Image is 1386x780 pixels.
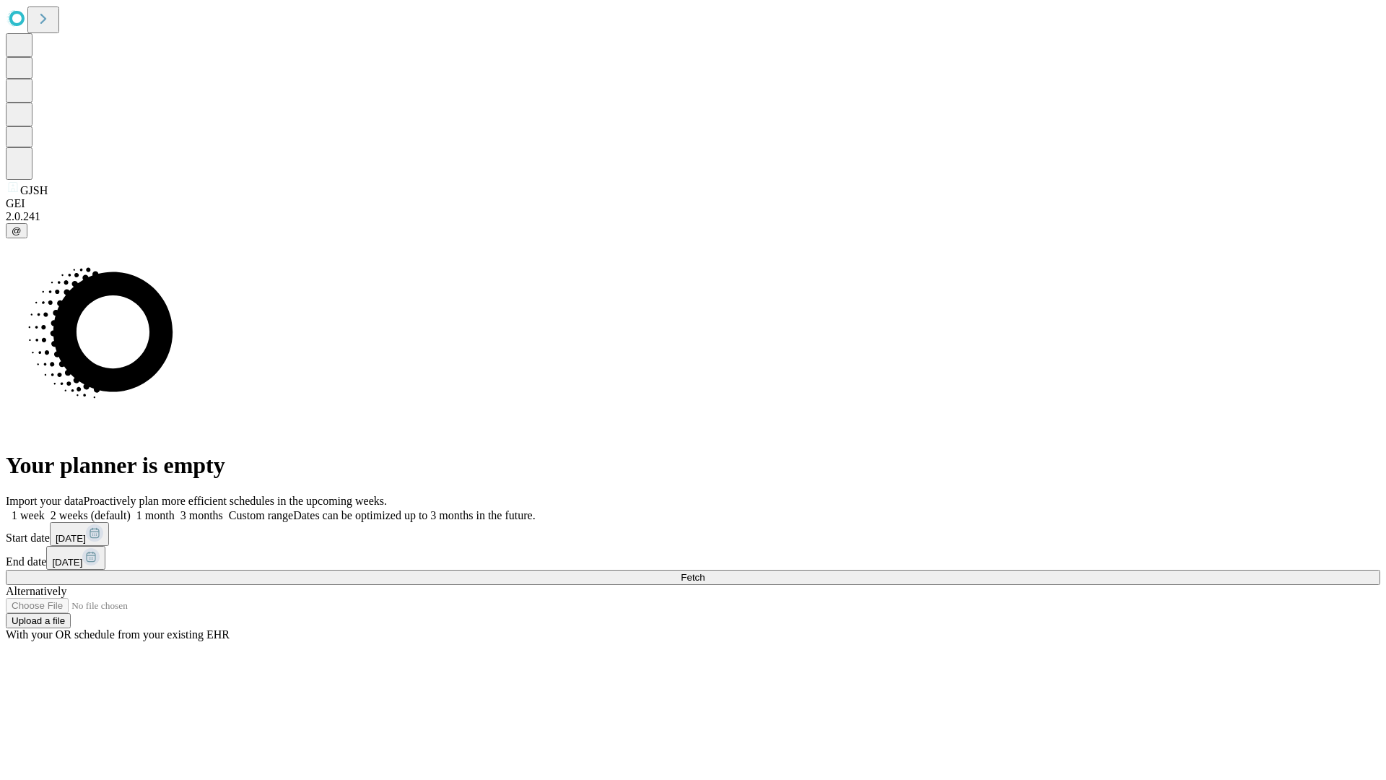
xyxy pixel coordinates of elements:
span: Import your data [6,495,84,507]
div: 2.0.241 [6,210,1380,223]
span: [DATE] [56,533,86,544]
span: @ [12,225,22,236]
span: Alternatively [6,585,66,597]
span: 3 months [180,509,223,521]
button: [DATE] [50,522,109,546]
span: 1 month [136,509,175,521]
div: End date [6,546,1380,570]
span: 2 weeks (default) [51,509,131,521]
span: [DATE] [52,557,82,568]
span: Dates can be optimized up to 3 months in the future. [293,509,535,521]
span: Proactively plan more efficient schedules in the upcoming weeks. [84,495,387,507]
div: Start date [6,522,1380,546]
span: Custom range [229,509,293,521]
button: Fetch [6,570,1380,585]
span: GJSH [20,184,48,196]
div: GEI [6,197,1380,210]
h1: Your planner is empty [6,452,1380,479]
span: Fetch [681,572,705,583]
button: @ [6,223,27,238]
button: Upload a file [6,613,71,628]
button: [DATE] [46,546,105,570]
span: 1 week [12,509,45,521]
span: With your OR schedule from your existing EHR [6,628,230,641]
